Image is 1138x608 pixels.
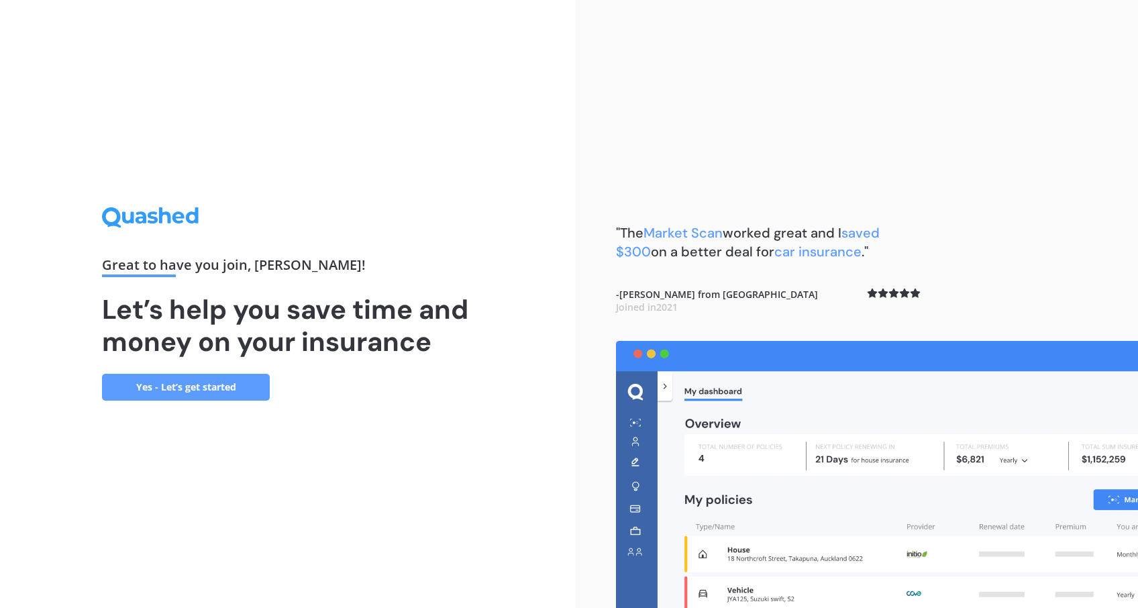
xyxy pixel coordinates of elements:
[616,341,1138,608] img: dashboard.webp
[616,224,880,260] b: "The worked great and I on a better deal for ."
[102,258,474,277] div: Great to have you join , [PERSON_NAME] !
[102,374,270,401] a: Yes - Let’s get started
[643,224,723,242] span: Market Scan
[102,293,474,358] h1: Let’s help you save time and money on your insurance
[616,288,818,314] b: - [PERSON_NAME] from [GEOGRAPHIC_DATA]
[616,301,678,313] span: Joined in 2021
[616,224,880,260] span: saved $300
[774,243,862,260] span: car insurance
